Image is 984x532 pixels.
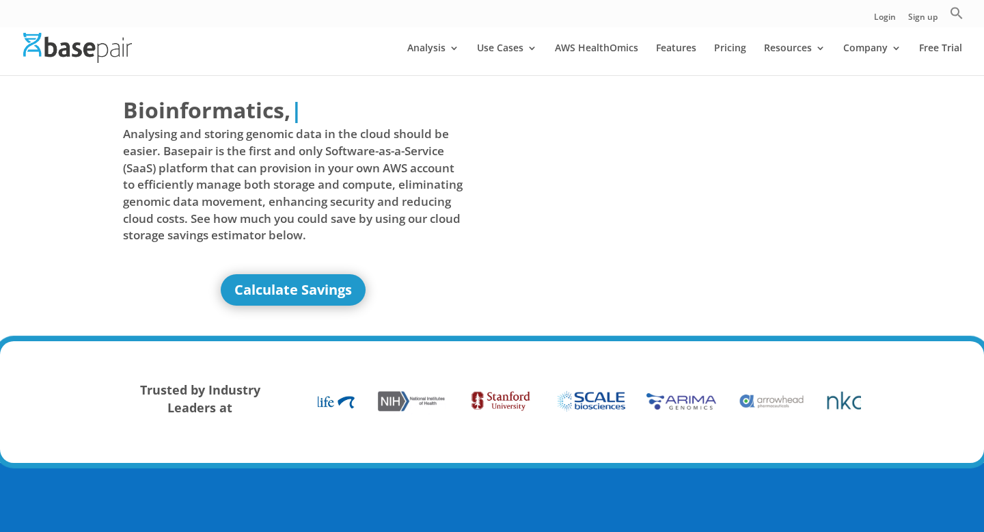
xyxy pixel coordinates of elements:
a: Free Trial [919,43,962,75]
a: Features [656,43,696,75]
a: Sign up [908,13,938,27]
span: | [290,95,303,124]
a: Search Icon Link [950,6,963,27]
a: Resources [764,43,825,75]
a: Analysis [407,43,459,75]
svg: Search [950,6,963,20]
span: Bioinformatics, [123,94,290,126]
img: Basepair [23,33,132,62]
iframe: Basepair - NGS Analysis Simplified [502,94,843,286]
a: Calculate Savings [221,274,366,306]
a: AWS HealthOmics [555,43,638,75]
a: Use Cases [477,43,537,75]
strong: Trusted by Industry Leaders at [140,382,260,416]
a: Login [874,13,896,27]
a: Pricing [714,43,746,75]
span: Analysing and storing genomic data in the cloud should be easier. Basepair is the first and only ... [123,126,463,243]
a: Company [843,43,901,75]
